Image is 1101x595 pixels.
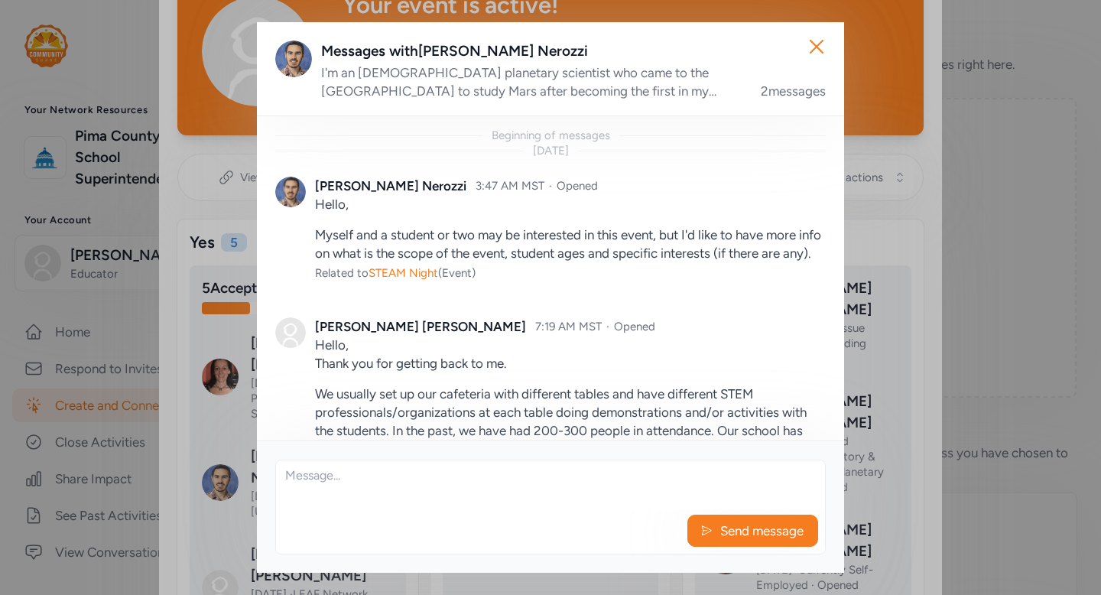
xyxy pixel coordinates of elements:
[315,266,476,280] span: Related to (Event)
[476,179,544,193] span: 3:47 AM MST
[315,336,826,372] p: Hello, Thank you for getting back to me.
[687,515,818,547] button: Send message
[761,82,826,100] div: 2 messages
[606,320,609,333] span: ·
[492,128,610,143] div: Beginning of messages
[275,177,306,207] img: Avatar
[315,317,526,336] div: [PERSON_NAME] [PERSON_NAME]
[719,522,805,540] span: Send message
[315,177,466,195] div: [PERSON_NAME] Nerozzi
[549,179,552,193] span: ·
[535,320,602,333] span: 7:19 AM MST
[315,385,826,476] p: We usually set up our cafeteria with different tables and have different STEM professionals/organ...
[614,320,655,333] span: Opened
[321,63,742,100] div: I'm an [DEMOGRAPHIC_DATA] planetary scientist who came to the [GEOGRAPHIC_DATA] to study Mars aft...
[275,41,312,77] img: Avatar
[321,41,826,62] div: Messages with [PERSON_NAME] Nerozzi
[557,179,598,193] span: Opened
[369,266,438,280] span: STEAM Night
[315,195,826,213] p: Hello,
[533,143,569,158] div: [DATE]
[275,317,306,348] img: Avatar
[315,226,826,262] p: Myself and a student or two may be interested in this event, but I'd like to have more info on wh...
